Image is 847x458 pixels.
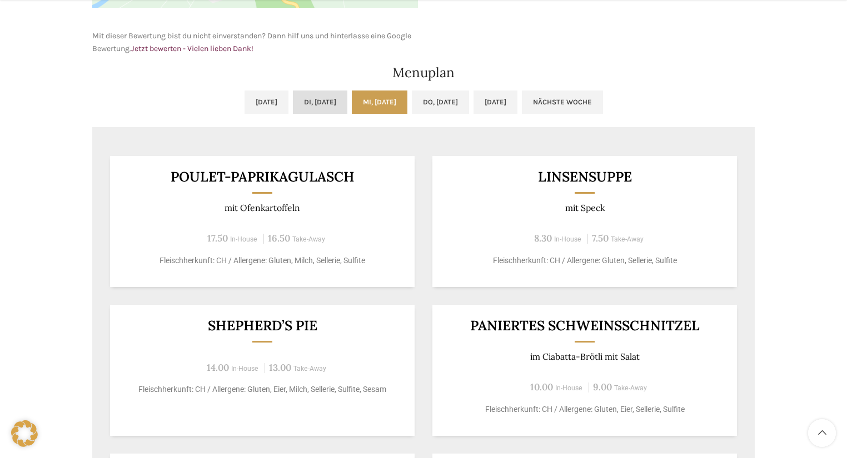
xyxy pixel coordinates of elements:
h3: Shepherd’s Pie [124,319,401,333]
span: 13.00 [269,361,291,374]
h3: Paniertes Schweinsschnitzel [446,319,724,333]
a: Mi, [DATE] [352,90,407,114]
p: Mit dieser Bewertung bist du nicht einverstanden? Dann hilf uns und hinterlasse eine Google Bewer... [92,30,418,55]
p: Fleischherkunft: CH / Allergene: Gluten, Eier, Milch, Sellerie, Sulfite, Sesam [124,384,401,395]
span: 9.00 [593,381,612,393]
span: In-House [554,235,581,243]
p: Fleischherkunft: CH / Allergene: Gluten, Milch, Sellerie, Sulfite [124,255,401,266]
span: Take-Away [614,384,647,392]
span: Take-Away [611,235,644,243]
h3: Linsensuppe [446,170,724,184]
span: 14.00 [207,361,229,374]
span: 8.30 [534,232,552,244]
p: Fleischherkunft: CH / Allergene: Gluten, Eier, Sellerie, Sulfite [446,404,724,415]
a: Scroll to top button [808,419,836,447]
a: Jetzt bewerten - Vielen lieben Dank! [131,44,253,53]
span: In-House [231,365,258,373]
p: Fleischherkunft: CH / Allergene: Gluten, Sellerie, Sulfite [446,255,724,266]
a: Nächste Woche [522,90,603,114]
p: im Ciabatta-Brötli mit Salat [446,351,724,362]
span: In-House [230,235,257,243]
p: mit Speck [446,203,724,213]
a: Do, [DATE] [412,90,469,114]
span: 16.50 [268,232,290,244]
h3: Poulet-Paprikagulasch [124,170,401,184]
span: Take-Away [293,365,326,373]
a: [DATE] [245,90,288,114]
span: 7.50 [592,232,609,244]
a: Di, [DATE] [293,90,347,114]
p: mit Ofenkartoffeln [124,203,401,213]
span: 10.00 [530,381,553,393]
span: 17.50 [207,232,228,244]
a: [DATE] [474,90,517,114]
span: Take-Away [292,235,325,243]
span: In-House [555,384,582,392]
h2: Menuplan [92,66,755,79]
